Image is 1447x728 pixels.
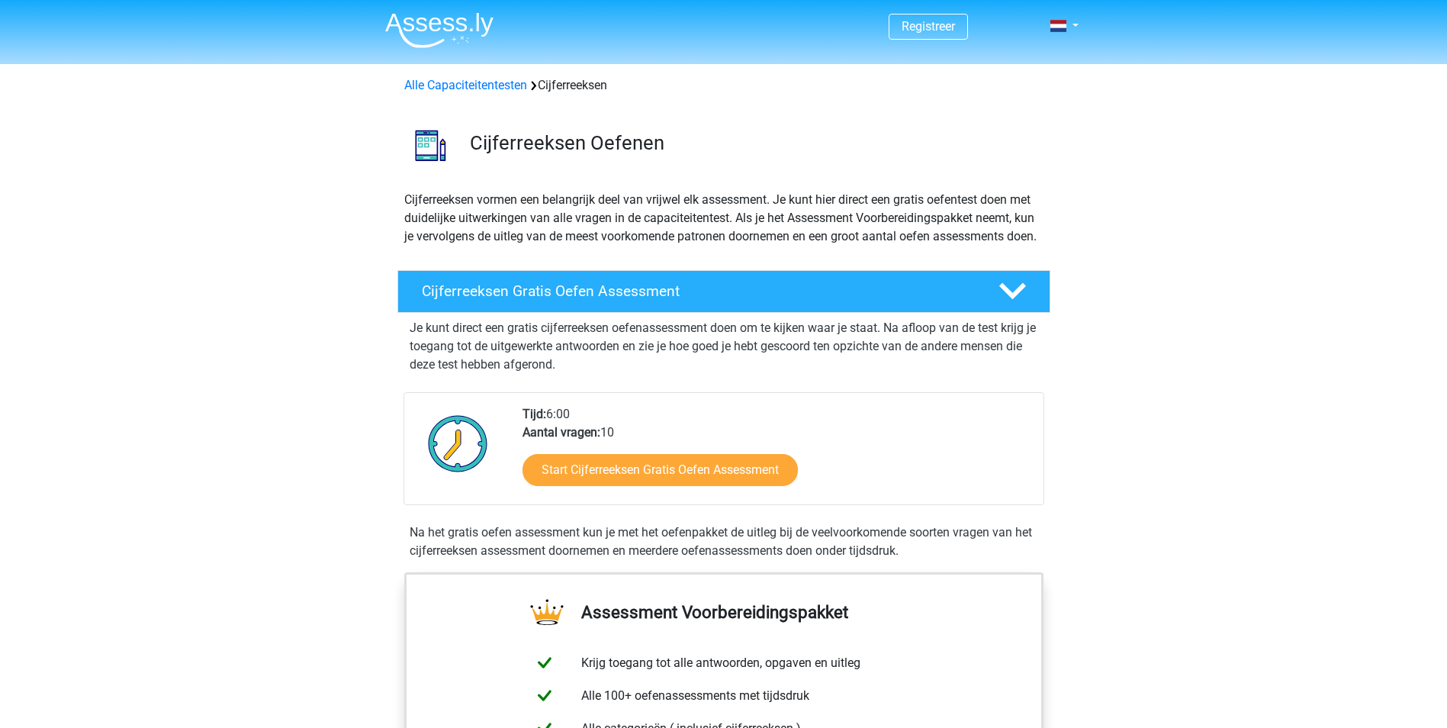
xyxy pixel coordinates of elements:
p: Cijferreeksen vormen een belangrijk deel van vrijwel elk assessment. Je kunt hier direct een grat... [404,191,1043,246]
img: Klok [420,405,497,482]
a: Alle Capaciteitentesten [404,78,527,92]
div: Cijferreeksen [398,76,1050,95]
div: 6:00 10 [511,405,1043,504]
h4: Cijferreeksen Gratis Oefen Assessment [422,282,974,300]
p: Je kunt direct een gratis cijferreeksen oefenassessment doen om te kijken waar je staat. Na afloo... [410,319,1038,374]
b: Aantal vragen: [523,425,600,440]
div: Na het gratis oefen assessment kun je met het oefenpakket de uitleg bij de veelvoorkomende soorte... [404,523,1044,560]
img: cijferreeksen [398,113,463,178]
b: Tijd: [523,407,546,421]
a: Cijferreeksen Gratis Oefen Assessment [391,270,1056,313]
img: Assessly [385,12,494,48]
a: Registreer [902,19,955,34]
h3: Cijferreeksen Oefenen [470,131,1038,155]
a: Start Cijferreeksen Gratis Oefen Assessment [523,454,798,486]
